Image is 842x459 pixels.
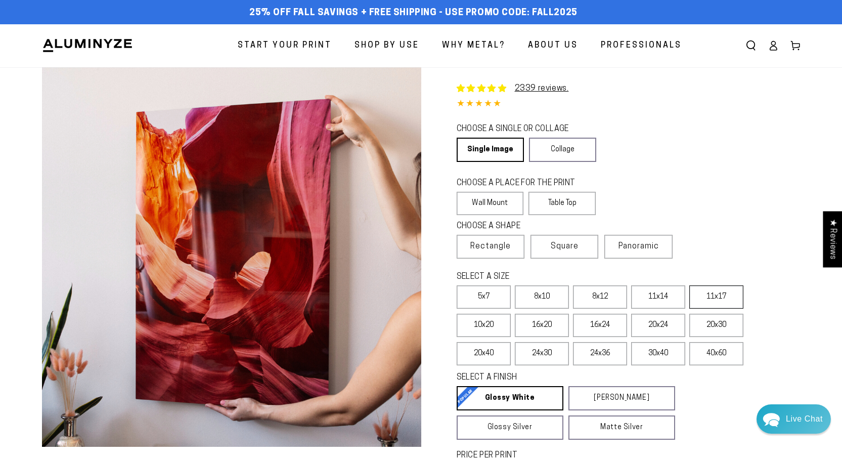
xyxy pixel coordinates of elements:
label: 20x24 [631,314,685,337]
label: 24x30 [515,342,569,365]
label: 16x20 [515,314,569,337]
span: Why Metal? [442,38,505,53]
div: Click to open Judge.me floating reviews tab [823,211,842,267]
a: Matte Silver [568,415,675,440]
label: Wall Mount [457,192,524,215]
span: Square [551,240,579,253]
a: Glossy White [457,386,563,410]
span: Professionals [601,38,682,53]
span: 25% off FALL Savings + Free Shipping - Use Promo Code: FALL2025 [249,8,578,19]
a: Professionals [593,32,689,59]
label: 20x40 [457,342,511,365]
a: Collage [529,138,596,162]
label: 40x60 [689,342,743,365]
a: Start Your Print [230,32,339,59]
a: 2339 reviews. [515,85,569,93]
div: Contact Us Directly [786,404,823,434]
img: Aluminyze [42,38,133,53]
div: 4.84 out of 5.0 stars [457,97,801,112]
legend: CHOOSE A SINGLE OR COLLAGE [457,123,587,135]
legend: CHOOSE A SHAPE [457,221,588,232]
label: 24x36 [573,342,627,365]
label: 11x17 [689,285,743,309]
legend: CHOOSE A PLACE FOR THE PRINT [457,178,587,189]
span: Shop By Use [354,38,419,53]
span: Rectangle [470,240,511,253]
a: Shop By Use [347,32,427,59]
label: 20x30 [689,314,743,337]
label: 16x24 [573,314,627,337]
div: Chat widget toggle [757,404,831,434]
label: 8x10 [515,285,569,309]
label: 8x12 [573,285,627,309]
span: Panoramic [618,242,659,251]
label: 11x14 [631,285,685,309]
a: About Us [520,32,586,59]
label: 10x20 [457,314,511,337]
a: [PERSON_NAME] [568,386,675,410]
a: Why Metal? [434,32,513,59]
span: Start Your Print [238,38,332,53]
label: 5x7 [457,285,511,309]
span: About Us [528,38,578,53]
summary: Search our site [740,34,762,57]
legend: SELECT A FINISH [457,372,651,384]
legend: SELECT A SIZE [457,271,659,283]
a: Single Image [457,138,524,162]
a: Glossy Silver [457,415,563,440]
label: 30x40 [631,342,685,365]
label: Table Top [528,192,596,215]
